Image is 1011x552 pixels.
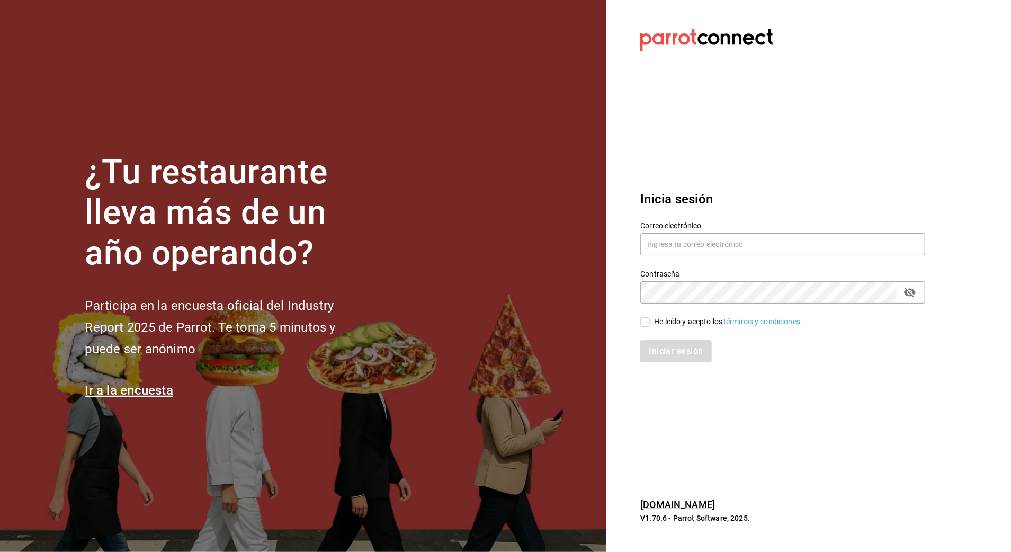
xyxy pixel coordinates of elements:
div: He leído y acepto los [654,316,802,327]
h2: Participa en la encuesta oficial del Industry Report 2025 de Parrot. Te toma 5 minutos y puede se... [85,295,371,360]
label: Correo electrónico [640,222,925,229]
label: Contraseña [640,270,925,278]
button: passwordField [901,283,919,301]
a: [DOMAIN_NAME] [640,499,715,510]
h1: ¿Tu restaurante lleva más de un año operando? [85,152,371,274]
input: Ingresa tu correo electrónico [640,233,925,255]
a: Ir a la encuesta [85,383,173,398]
a: Términos y condiciones. [722,317,802,326]
h3: Inicia sesión [640,190,925,209]
p: V1.70.6 - Parrot Software, 2025. [640,513,925,523]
